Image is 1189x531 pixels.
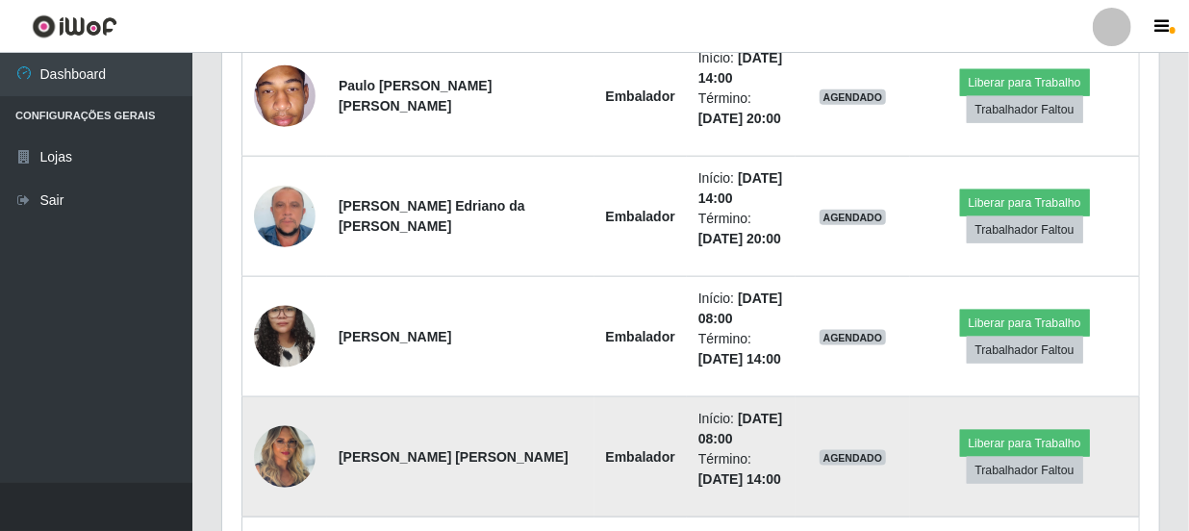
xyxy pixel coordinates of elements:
strong: Embalador [606,329,675,344]
button: Trabalhador Faltou [967,96,1083,123]
button: Liberar para Trabalho [960,69,1090,96]
img: 1755882104624.jpeg [254,416,316,497]
span: AGENDADO [820,450,887,466]
time: [DATE] 08:00 [698,291,783,326]
span: AGENDADO [820,330,887,345]
li: Início: [698,168,784,209]
time: [DATE] 14:00 [698,471,781,487]
img: 1755723022519.jpeg [254,282,316,392]
li: Término: [698,329,784,369]
button: Liberar para Trabalho [960,190,1090,216]
button: Trabalhador Faltou [967,337,1083,364]
li: Início: [698,409,784,449]
img: CoreUI Logo [32,14,117,38]
button: Liberar para Trabalho [960,310,1090,337]
strong: Paulo [PERSON_NAME] [PERSON_NAME] [339,78,492,114]
img: 1756419225335.jpeg [254,184,316,250]
strong: [PERSON_NAME] [PERSON_NAME] [339,449,569,465]
time: [DATE] 20:00 [698,231,781,246]
strong: Embalador [606,449,675,465]
strong: [PERSON_NAME] Edriano da [PERSON_NAME] [339,198,525,234]
span: AGENDADO [820,210,887,225]
strong: Embalador [606,88,675,104]
strong: Embalador [606,209,675,224]
li: Término: [698,88,784,129]
li: Término: [698,209,784,249]
img: 1756302948468.jpeg [254,28,316,164]
time: [DATE] 14:00 [698,351,781,367]
li: Início: [698,48,784,88]
li: Término: [698,449,784,490]
time: [DATE] 14:00 [698,170,783,206]
span: AGENDADO [820,89,887,105]
li: Início: [698,289,784,329]
time: [DATE] 20:00 [698,111,781,126]
button: Liberar para Trabalho [960,430,1090,457]
strong: [PERSON_NAME] [339,329,451,344]
button: Trabalhador Faltou [967,216,1083,243]
time: [DATE] 08:00 [698,411,783,446]
button: Trabalhador Faltou [967,457,1083,484]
